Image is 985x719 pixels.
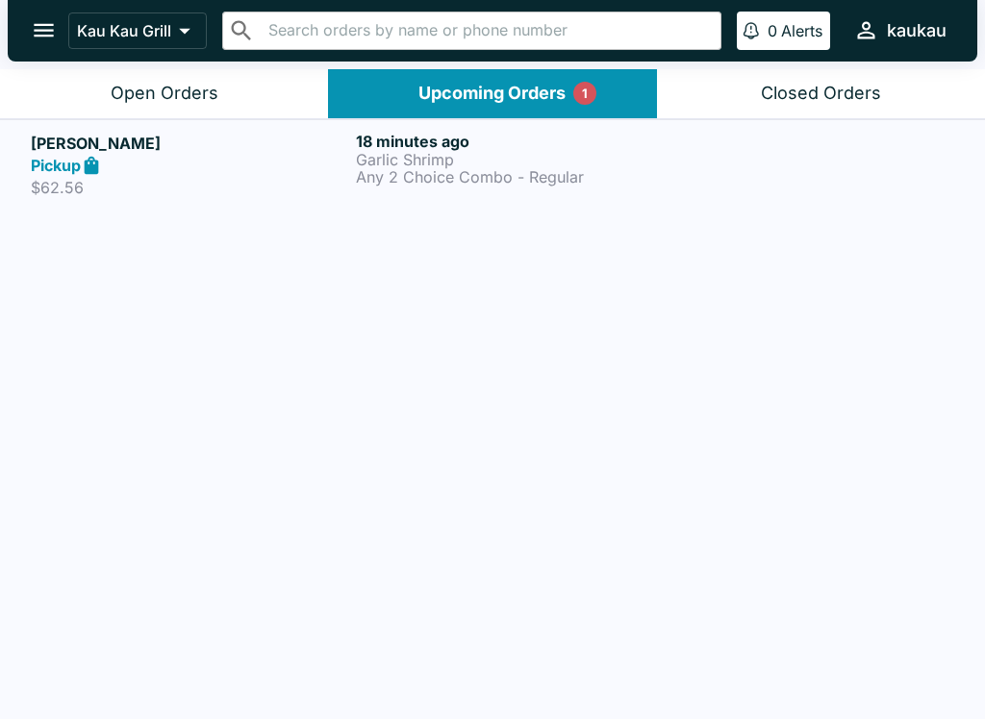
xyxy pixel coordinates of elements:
[31,178,348,197] p: $62.56
[887,19,947,42] div: kaukau
[77,21,171,40] p: Kau Kau Grill
[356,168,673,186] p: Any 2 Choice Combo - Regular
[31,132,348,155] h5: [PERSON_NAME]
[846,10,954,51] button: kaukau
[761,83,881,105] div: Closed Orders
[781,21,822,40] p: Alerts
[68,12,207,49] button: Kau Kau Grill
[19,6,68,55] button: open drawer
[263,17,713,44] input: Search orders by name or phone number
[418,83,566,105] div: Upcoming Orders
[111,83,218,105] div: Open Orders
[582,84,588,103] p: 1
[768,21,777,40] p: 0
[356,132,673,151] h6: 18 minutes ago
[356,151,673,168] p: Garlic Shrimp
[31,156,81,175] strong: Pickup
